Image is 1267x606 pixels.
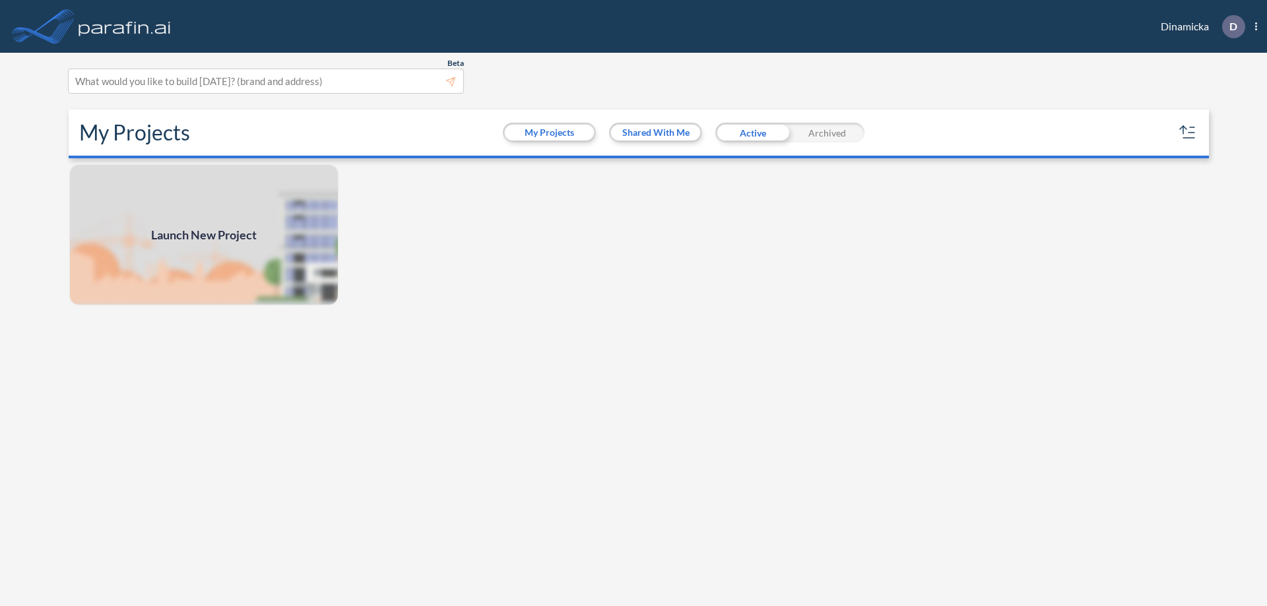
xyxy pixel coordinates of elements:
[79,120,190,145] h2: My Projects
[69,164,339,306] a: Launch New Project
[715,123,790,142] div: Active
[76,13,174,40] img: logo
[611,125,700,140] button: Shared With Me
[447,58,464,69] span: Beta
[151,226,257,244] span: Launch New Project
[1229,20,1237,32] p: D
[1177,122,1198,143] button: sort
[69,164,339,306] img: add
[790,123,864,142] div: Archived
[1141,15,1257,38] div: Dinamicka
[505,125,594,140] button: My Projects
